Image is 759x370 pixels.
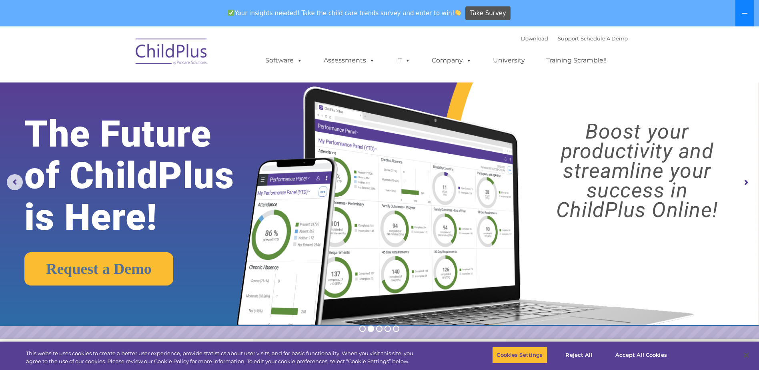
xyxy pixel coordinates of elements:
span: Take Survey [470,6,506,20]
button: Reject All [554,347,604,364]
div: This website uses cookies to create a better user experience, provide statistics about user visit... [26,350,417,365]
a: Take Survey [465,6,511,20]
span: Last name [111,53,136,59]
span: Your insights needed! Take the child care trends survey and enter to win! [225,5,465,21]
button: Accept All Cookies [611,347,671,364]
button: Close [737,346,755,364]
span: Phone number [111,86,145,92]
a: Download [521,35,548,42]
a: Schedule A Demo [581,35,628,42]
a: Software [257,52,310,68]
a: IT [388,52,419,68]
a: Support [558,35,579,42]
img: 👏 [455,10,461,16]
a: Request a Demo [24,252,173,286]
a: Training Scramble!! [538,52,615,68]
img: ChildPlus by Procare Solutions [132,33,212,73]
a: Assessments [316,52,383,68]
a: University [485,52,533,68]
a: Company [424,52,480,68]
button: Cookies Settings [492,347,547,364]
rs-layer: Boost your productivity and streamline your success in ChildPlus Online! [525,122,750,220]
rs-layer: The Future of ChildPlus is Here! [24,113,267,238]
img: ✅ [228,10,234,16]
font: | [521,35,628,42]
